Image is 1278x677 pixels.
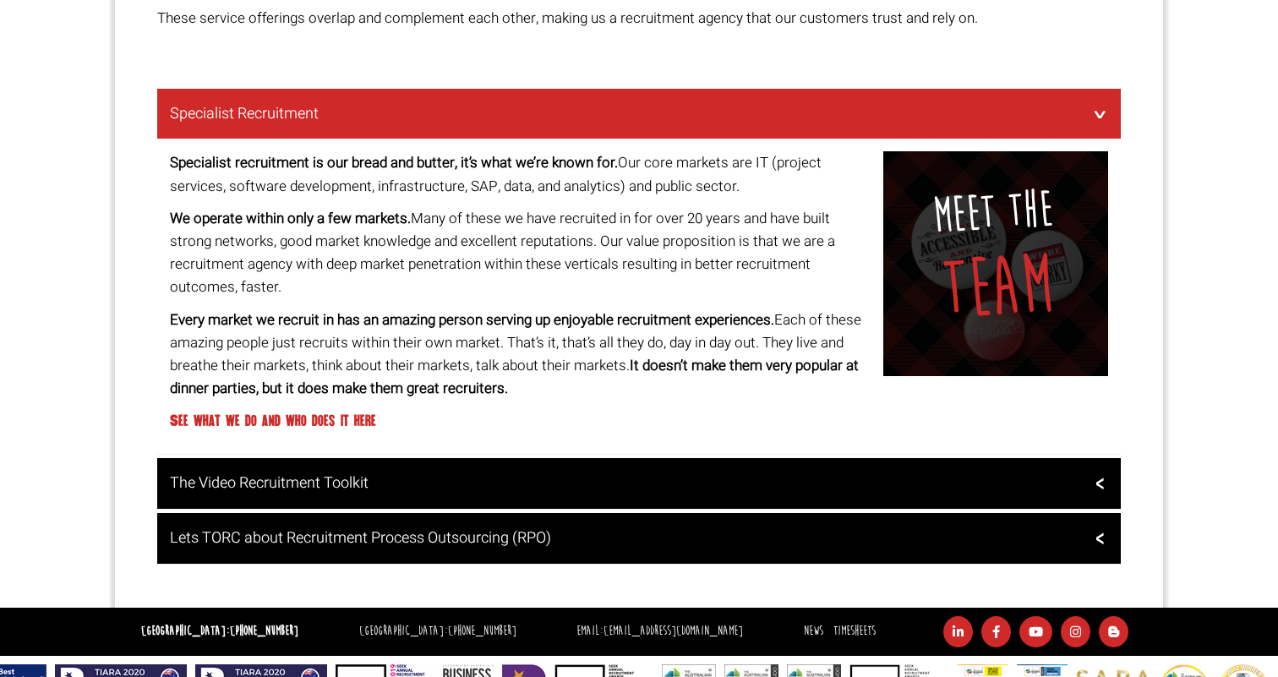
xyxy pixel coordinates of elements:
a: Lets TORC about Recruitment Process Outsourcing (RPO) [157,513,1122,564]
a: [EMAIL_ADDRESS][DOMAIN_NAME] [603,623,743,639]
p: Many of these we have recruited in for over 20 years and have built strong networks, good market ... [170,207,871,299]
a: Specialist Recruitment [157,89,1122,139]
li: [GEOGRAPHIC_DATA]: [355,620,521,644]
p: These service offerings overlap and complement each other, making us a recruitment agency that ou... [157,7,1122,30]
h3: The Video Recruitment Toolkit [170,475,1105,492]
h3: Specialist Recruitment [170,106,1105,123]
a: [PHONE_NUMBER] [448,623,516,639]
p: Our core markets are IT (project services, software development, infrastructure, SAP, data, and a... [170,151,871,197]
strong: [GEOGRAPHIC_DATA]: [141,623,298,639]
a: [PHONE_NUMBER] [230,623,298,639]
strong: We operate within only a few markets. [170,208,411,229]
li: Email: [572,620,747,644]
a: See what we do and who does it here [170,412,376,429]
a: The Video Recruitment Toolkit [157,458,1122,509]
a: News [804,623,823,639]
span: team [941,240,1054,336]
strong: Specialist recruitment is our bread and butter, it’s what we’re known for. [170,152,618,173]
p: Each of these amazing people just recruits within their own market. That’s it, that’s all they do... [170,308,871,401]
h3: Lets TORC about Recruitment Process Outsourcing (RPO) [170,530,1105,547]
h1: Recruitment Company in [GEOGRAPHIC_DATA] [157,49,1122,79]
h3: Meet the [893,180,1098,339]
strong: Every market we recruit in has an amazing person serving up enjoyable recruitment experiences. [170,309,774,330]
a: Timesheets [833,623,876,639]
